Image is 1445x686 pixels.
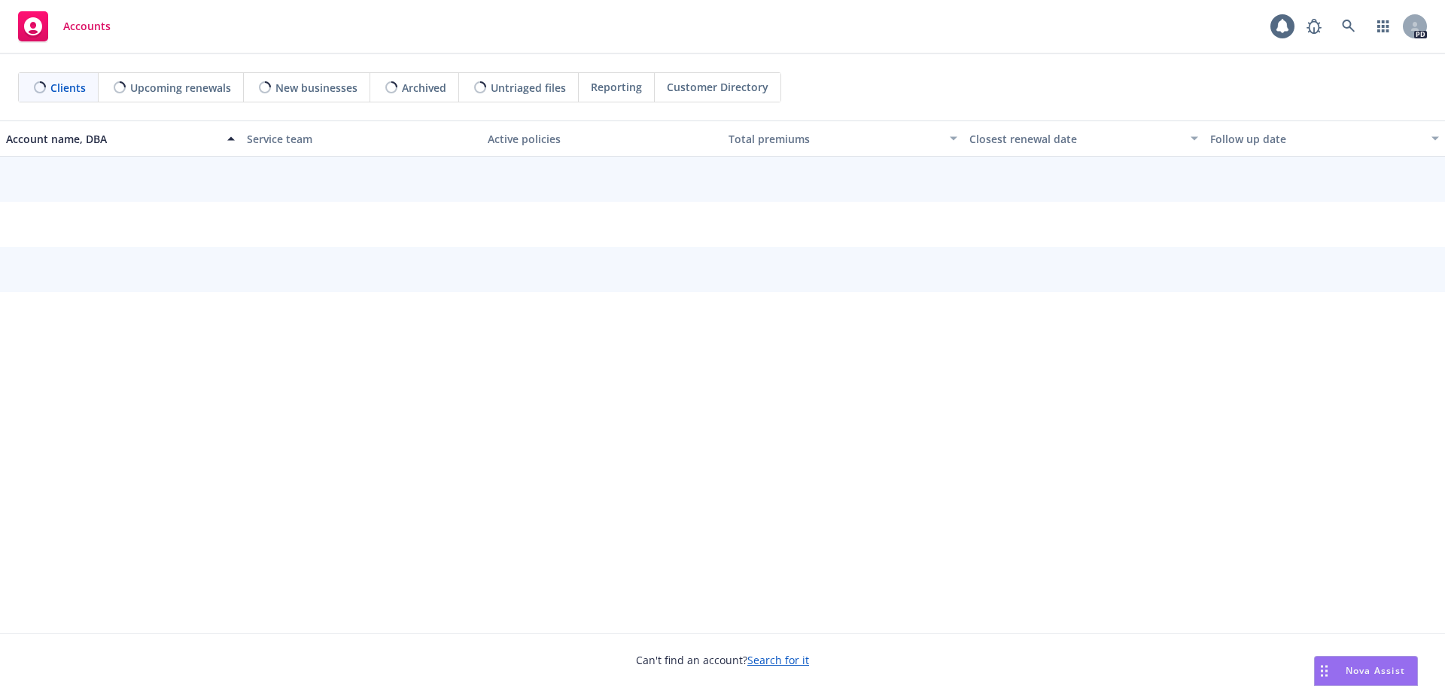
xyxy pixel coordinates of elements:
span: Reporting [591,79,642,95]
a: Switch app [1368,11,1398,41]
a: Search [1334,11,1364,41]
span: Customer Directory [667,79,768,95]
button: Active policies [482,120,722,157]
div: Service team [247,131,476,147]
div: Account name, DBA [6,131,218,147]
a: Accounts [12,5,117,47]
span: Accounts [63,20,111,32]
span: Can't find an account? [636,652,809,668]
div: Closest renewal date [969,131,1182,147]
span: Clients [50,80,86,96]
span: New businesses [275,80,357,96]
button: Closest renewal date [963,120,1204,157]
div: Follow up date [1210,131,1422,147]
div: Active policies [488,131,716,147]
div: Total premiums [729,131,941,147]
button: Nova Assist [1314,656,1418,686]
a: Search for it [747,653,809,667]
a: Report a Bug [1299,11,1329,41]
div: Drag to move [1315,657,1334,685]
button: Total premiums [722,120,963,157]
button: Follow up date [1204,120,1445,157]
span: Archived [402,80,446,96]
span: Nova Assist [1346,664,1405,677]
span: Upcoming renewals [130,80,231,96]
button: Service team [241,120,482,157]
span: Untriaged files [491,80,566,96]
